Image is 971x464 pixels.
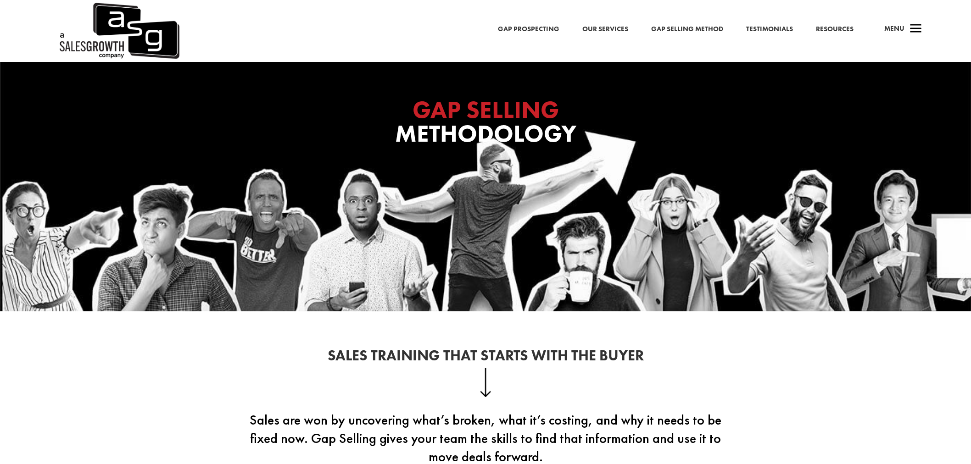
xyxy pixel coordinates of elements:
[480,368,491,397] img: down-arrow
[498,23,559,35] a: Gap Prospecting
[884,24,904,33] span: Menu
[238,348,733,368] h2: Sales Training That Starts With the Buyer
[651,23,723,35] a: Gap Selling Method
[413,94,559,125] span: GAP SELLING
[907,20,925,39] span: a
[582,23,628,35] a: Our Services
[746,23,793,35] a: Testimonials
[302,98,669,151] h1: Methodology
[816,23,854,35] a: Resources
